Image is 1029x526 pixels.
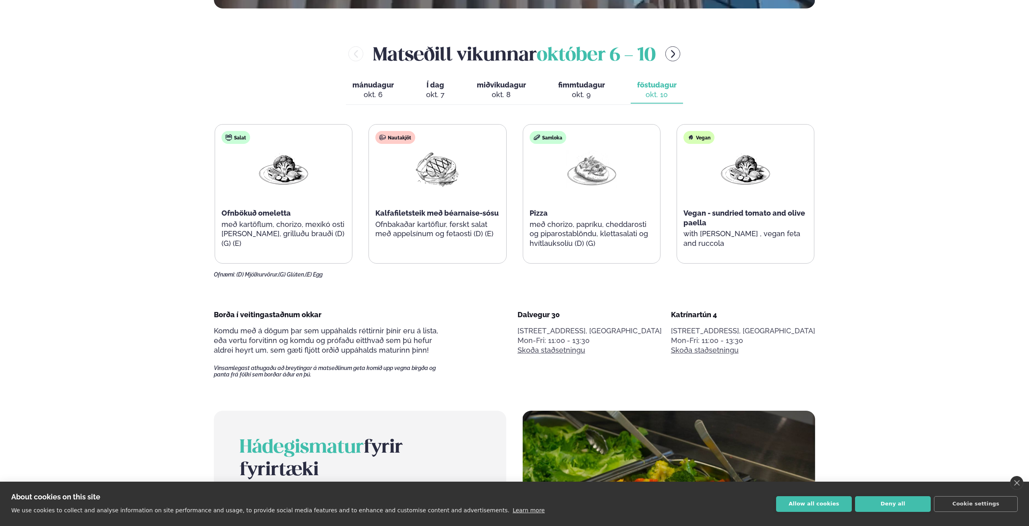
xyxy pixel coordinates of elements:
[346,77,400,104] button: mánudagur okt. 6
[375,220,499,239] p: Ofnbakaðar kartöflur, ferskt salat með appelsínum og fetaosti (D) (E)
[558,90,605,100] div: okt. 9
[687,134,694,141] img: Vegan.svg
[214,365,450,378] span: Vinsamlegast athugaðu að breytingar á matseðlinum geta komið upp vegna birgða og panta frá fólki ...
[420,77,451,104] button: Í dag okt. 7
[352,90,394,100] div: okt. 6
[671,326,815,336] p: [STREET_ADDRESS], [GEOGRAPHIC_DATA]
[671,336,815,345] div: Mon-Fri: 11:00 - 13:30
[470,77,532,104] button: miðvikudagur okt. 8
[518,336,662,345] div: Mon-Fri: 11:00 - 13:30
[671,310,815,320] div: Katrínartún 4
[513,507,545,514] a: Learn more
[412,150,463,188] img: Beef-Meat.png
[1010,476,1023,490] a: close
[671,345,739,355] a: Skoða staðsetningu
[552,77,611,104] button: fimmtudagur okt. 9
[240,437,480,482] h2: fyrir fyrirtæki
[11,507,509,514] p: We use cookies to collect and analyse information on site performance and usage, to provide socia...
[665,46,680,61] button: menu-btn-right
[720,150,771,188] img: Vegan.png
[518,310,662,320] div: Dalvegur 30
[240,439,364,457] span: Hádegismatur
[518,345,585,355] a: Skoða staðsetningu
[379,134,386,141] img: beef.svg
[373,41,656,67] h2: Matseðill vikunnar
[683,131,714,144] div: Vegan
[637,90,677,100] div: okt. 10
[537,47,656,64] span: október 6 - 10
[222,220,346,249] p: með kartöflum, chorizo, mexíkó osti [PERSON_NAME], grilluðu brauði (D) (G) (E)
[530,220,654,249] p: með chorizo, papríku, cheddarosti og piparostablöndu, klettasalati og hvítlauksolíu (D) (G)
[631,77,683,104] button: föstudagur okt. 10
[637,81,677,89] span: föstudagur
[11,493,100,501] strong: About cookies on this site
[375,131,415,144] div: Nautakjöt
[222,131,250,144] div: Salat
[683,209,805,227] span: Vegan - sundried tomato and olive paella
[236,271,278,278] span: (D) Mjólkurvörur,
[566,150,617,188] img: Pizza-Bread.png
[934,496,1018,512] button: Cookie settings
[352,81,394,89] span: mánudagur
[222,209,291,217] span: Ofnbökuð omeletta
[683,229,807,248] p: with [PERSON_NAME] , vegan feta and ruccola
[214,326,438,354] span: Komdu með á dögum þar sem uppáhalds réttirnir þínir eru á lista, eða vertu forvitinn og komdu og ...
[426,90,445,100] div: okt. 7
[426,80,445,90] span: Í dag
[214,271,235,278] span: Ofnæmi:
[258,150,309,188] img: Vegan.png
[477,90,526,100] div: okt. 8
[278,271,305,278] span: (G) Glúten,
[855,496,931,512] button: Deny all
[558,81,605,89] span: fimmtudagur
[348,46,363,61] button: menu-btn-left
[530,209,548,217] span: Pizza
[226,134,232,141] img: salad.svg
[776,496,852,512] button: Allow all cookies
[534,134,540,141] img: sandwich-new-16px.svg
[518,326,662,336] p: [STREET_ADDRESS], [GEOGRAPHIC_DATA]
[214,310,321,319] span: Borða í veitingastaðnum okkar
[375,209,499,217] span: Kalfafiletsteik með béarnaise-sósu
[305,271,323,278] span: (E) Egg
[477,81,526,89] span: miðvikudagur
[530,131,566,144] div: Samloka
